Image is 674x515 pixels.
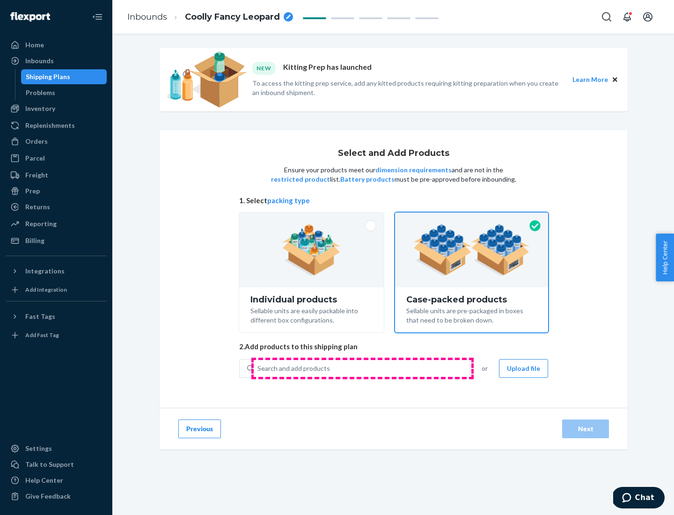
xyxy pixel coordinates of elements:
[406,295,537,304] div: Case-packed products
[618,7,637,26] button: Open notifications
[6,101,107,116] a: Inventory
[25,219,57,228] div: Reporting
[26,72,70,81] div: Shipping Plans
[413,224,530,276] img: case-pack.59cecea509d18c883b923b81aeac6d0b.png
[562,419,609,438] button: Next
[21,85,107,100] a: Problems
[406,304,537,325] div: Sellable units are pre-packaged in boxes that need to be broken down.
[6,264,107,279] button: Integrations
[185,11,280,23] span: Coolly Fancy Leopard
[250,295,373,304] div: Individual products
[282,224,341,276] img: individual-pack.facf35554cb0f1810c75b2bd6df2d64e.png
[25,186,40,196] div: Prep
[25,137,48,146] div: Orders
[26,88,55,97] div: Problems
[25,492,71,501] div: Give Feedback
[570,424,601,434] div: Next
[375,165,452,175] button: dimension requirements
[25,40,44,50] div: Home
[25,121,75,130] div: Replenishments
[6,168,107,183] a: Freight
[21,69,107,84] a: Shipping Plans
[25,312,55,321] div: Fast Tags
[25,236,44,245] div: Billing
[6,441,107,456] a: Settings
[252,79,564,97] p: To access the kitting prep service, add any kitted products requiring kitting preparation when yo...
[25,154,45,163] div: Parcel
[597,7,616,26] button: Open Search Box
[25,476,63,485] div: Help Center
[6,328,107,343] a: Add Fast Tag
[338,149,449,158] h1: Select and Add Products
[6,309,107,324] button: Fast Tags
[250,304,373,325] div: Sellable units are easily packable into different box configurations.
[25,104,55,113] div: Inventory
[6,457,107,472] button: Talk to Support
[239,196,548,206] span: 1. Select
[6,184,107,199] a: Prep
[6,282,107,297] a: Add Integration
[270,165,517,184] p: Ensure your products meet our and are not in the list. must be pre-approved before inbounding.
[88,7,107,26] button: Close Navigation
[6,473,107,488] a: Help Center
[6,151,107,166] a: Parcel
[25,444,52,453] div: Settings
[25,286,67,294] div: Add Integration
[120,3,300,31] ol: breadcrumbs
[656,234,674,281] button: Help Center
[340,175,395,184] button: Battery products
[499,359,548,378] button: Upload file
[610,74,620,85] button: Close
[25,56,54,66] div: Inbounds
[482,364,488,373] span: or
[6,53,107,68] a: Inbounds
[257,364,330,373] div: Search and add products
[25,266,65,276] div: Integrations
[283,62,372,74] p: Kitting Prep has launched
[6,199,107,214] a: Returns
[572,74,608,85] button: Learn More
[267,196,310,206] button: packing type
[6,118,107,133] a: Replenishments
[25,460,74,469] div: Talk to Support
[6,233,107,248] a: Billing
[25,202,50,212] div: Returns
[127,12,167,22] a: Inbounds
[239,342,548,352] span: 2. Add products to this shipping plan
[6,37,107,52] a: Home
[252,62,276,74] div: NEW
[638,7,657,26] button: Open account menu
[10,12,50,22] img: Flexport logo
[613,487,665,510] iframe: Opens a widget where you can chat to one of our agents
[25,170,48,180] div: Freight
[6,489,107,504] button: Give Feedback
[6,134,107,149] a: Orders
[178,419,221,438] button: Previous
[25,331,59,339] div: Add Fast Tag
[271,175,330,184] button: restricted product
[6,216,107,231] a: Reporting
